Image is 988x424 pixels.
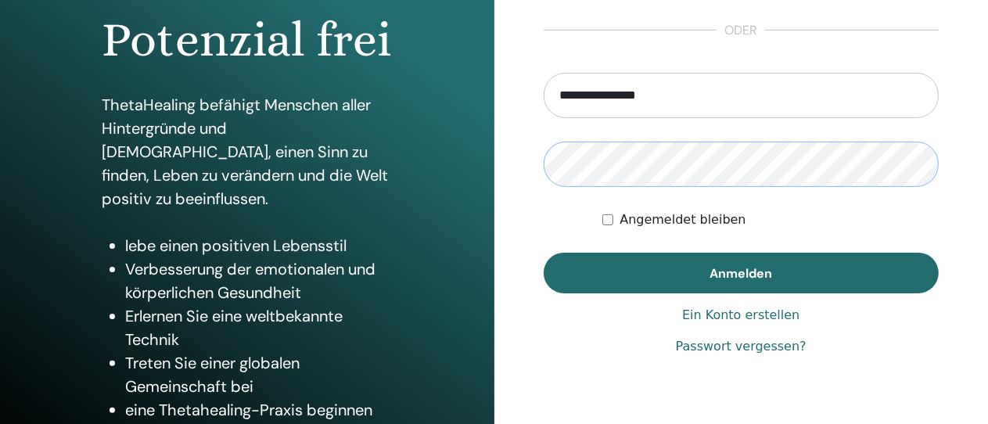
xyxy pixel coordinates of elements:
button: Anmelden [544,253,939,293]
span: oder [717,21,765,40]
p: ThetaHealing befähigt Menschen aller Hintergründe und [DEMOGRAPHIC_DATA], einen Sinn zu finden, L... [102,93,392,210]
div: Keep me authenticated indefinitely or until I manually logout [602,210,939,229]
li: Verbesserung der emotionalen und körperlichen Gesundheit [125,257,392,304]
label: Angemeldet bleiben [620,210,745,229]
li: Treten Sie einer globalen Gemeinschaft bei [125,351,392,398]
li: lebe einen positiven Lebensstil [125,234,392,257]
li: eine Thetahealing-Praxis beginnen [125,398,392,422]
li: Erlernen Sie eine weltbekannte Technik [125,304,392,351]
a: Passwort vergessen? [676,337,807,356]
a: Ein Konto erstellen [682,306,799,325]
span: Anmelden [710,265,772,282]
